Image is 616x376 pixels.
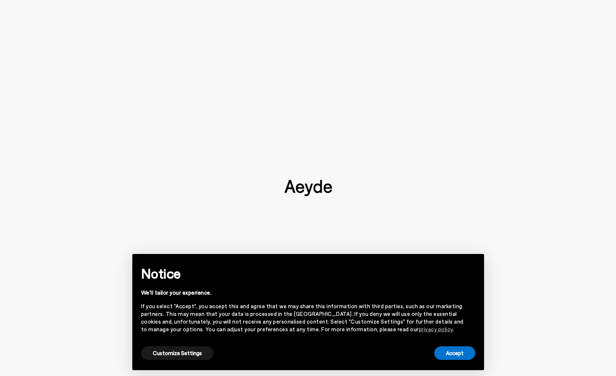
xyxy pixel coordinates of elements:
[464,256,481,274] button: Close this notice
[284,180,332,196] img: footer-logo.svg
[470,259,475,270] span: ×
[141,289,464,296] div: We'll tailor your experience.
[141,264,464,283] h2: Notice
[419,326,453,332] a: privacy policy
[141,346,214,360] button: Customize Settings
[434,346,475,360] button: Accept
[141,302,464,333] div: If you select "Accept", you accept this and agree that we may share this information with third p...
